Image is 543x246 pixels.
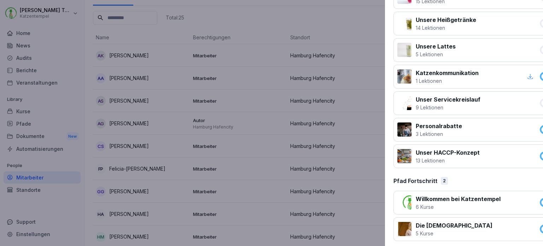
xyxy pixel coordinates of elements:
[416,77,479,85] p: 1 Lektionen
[416,157,480,164] p: 13 Lektionen
[416,16,476,24] p: Unsere Heißgetränke
[416,42,456,51] p: Unsere Lattes
[441,177,448,185] div: 2
[416,221,492,230] p: Die [DEMOGRAPHIC_DATA]
[416,203,501,211] p: 6 Kurse
[416,130,462,138] p: 3 Lektionen
[416,95,480,104] p: Unser Servicekreislauf
[416,104,480,111] p: 9 Lektionen
[416,51,456,58] p: 5 Lektionen
[416,148,480,157] p: Unser HACCP-Konzept
[393,177,437,185] p: Pfad Fortschritt
[416,122,462,130] p: Personalrabatte
[416,230,492,237] p: 5 Kurse
[416,195,501,203] p: Willkommen bei Katzentempel
[416,69,479,77] p: Katzenkommunikation
[416,24,476,32] p: 14 Lektionen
